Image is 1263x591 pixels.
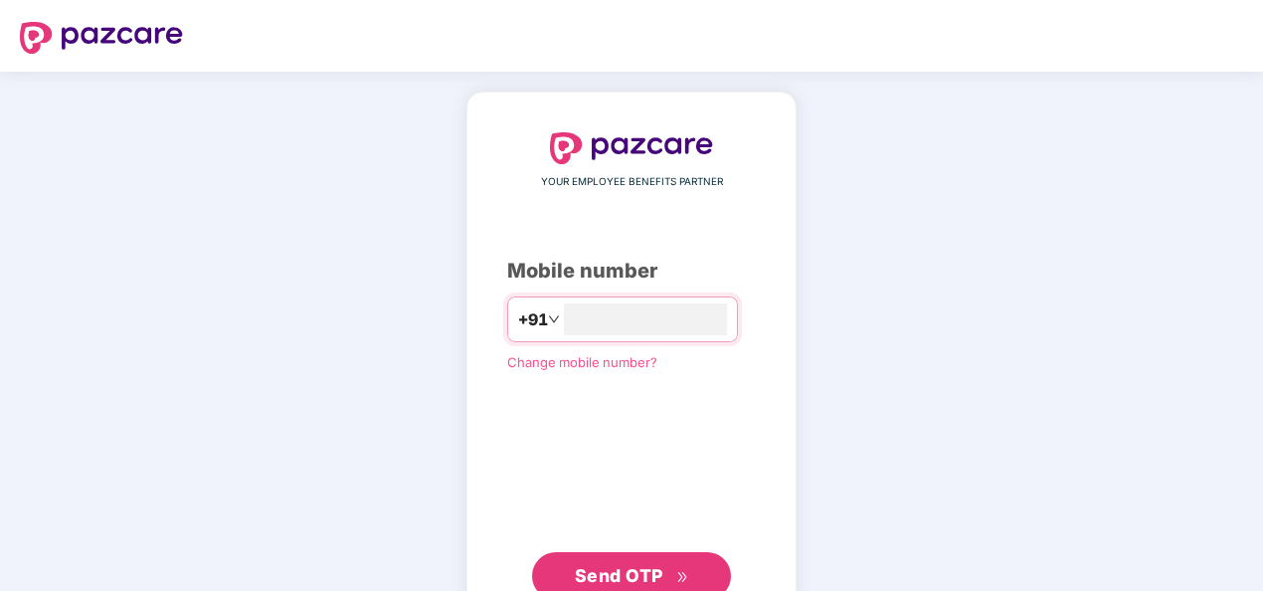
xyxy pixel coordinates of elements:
span: Send OTP [575,565,663,586]
span: YOUR EMPLOYEE BENEFITS PARTNER [541,174,723,190]
img: logo [20,22,183,54]
span: down [548,313,560,325]
img: logo [550,132,713,164]
span: +91 [518,307,548,332]
span: double-right [676,571,689,584]
a: Change mobile number? [507,354,657,370]
div: Mobile number [507,256,756,287]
